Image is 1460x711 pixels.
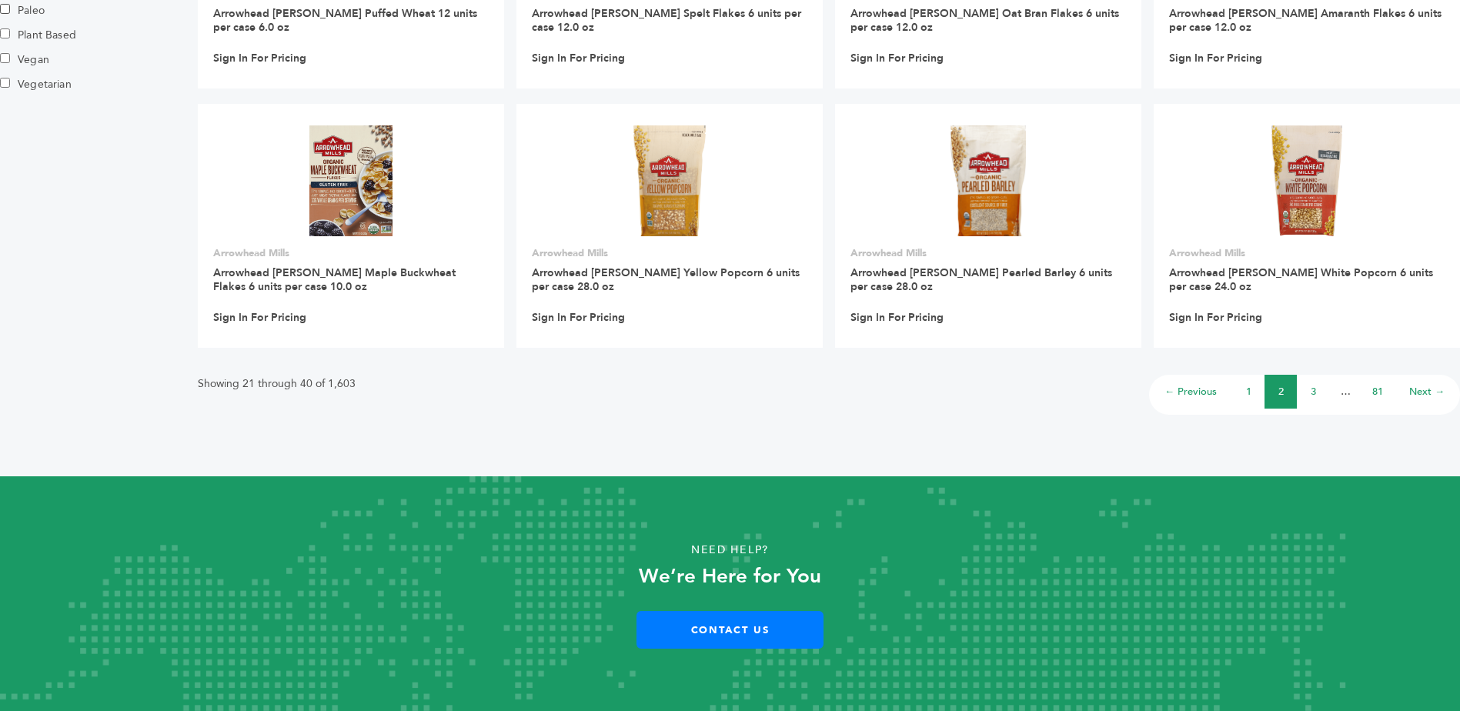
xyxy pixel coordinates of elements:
a: Sign In For Pricing [532,311,625,325]
a: ← Previous [1164,385,1217,399]
a: 3 [1311,385,1316,399]
a: Sign In For Pricing [1169,52,1262,65]
p: Arrowhead Mills [213,246,489,260]
a: Next → [1409,385,1445,399]
strong: We’re Here for You [639,562,821,590]
p: Arrowhead Mills [1169,246,1445,260]
a: Arrowhead [PERSON_NAME] Oat Bran Flakes 6 units per case 12.0 oz [850,6,1119,35]
a: Sign In For Pricing [850,52,944,65]
p: Arrowhead Mills [850,246,1126,260]
img: Arrowhead Mills Yellow Popcorn 6 units per case 28.0 oz [633,125,706,236]
a: 2 [1278,385,1284,399]
a: Sign In For Pricing [1169,311,1262,325]
p: Showing 21 through 40 of 1,603 [198,375,356,393]
a: Arrowhead [PERSON_NAME] Yellow Popcorn 6 units per case 28.0 oz [532,265,800,294]
a: Arrowhead [PERSON_NAME] Pearled Barley 6 units per case 28.0 oz [850,265,1112,294]
li: … [1329,375,1361,409]
img: Arrowhead Mills Pearled Barley 6 units per case 28.0 oz [951,125,1026,236]
a: Sign In For Pricing [532,52,625,65]
a: 81 [1372,385,1383,399]
a: Arrowhead [PERSON_NAME] White Popcorn 6 units per case 24.0 oz [1169,265,1433,294]
a: Arrowhead [PERSON_NAME] Maple Buckwheat Flakes 6 units per case 10.0 oz [213,265,456,294]
a: 1 [1246,385,1251,399]
p: Arrowhead Mills [532,246,807,260]
img: Arrowhead Mills Maple Buckwheat Flakes 6 units per case 10.0 oz [309,125,393,236]
a: Sign In For Pricing [213,311,306,325]
a: Sign In For Pricing [850,311,944,325]
a: Arrowhead [PERSON_NAME] Spelt Flakes 6 units per case 12.0 oz [532,6,801,35]
a: Arrowhead [PERSON_NAME] Amaranth Flakes 6 units per case 12.0 oz [1169,6,1442,35]
a: Sign In For Pricing [213,52,306,65]
p: Need Help? [73,539,1387,562]
a: Arrowhead [PERSON_NAME] Puffed Wheat 12 units per case 6.0 oz [213,6,477,35]
img: Arrowhead Mills White Popcorn 6 units per case 24.0 oz [1271,125,1342,236]
a: Contact Us [636,611,824,649]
